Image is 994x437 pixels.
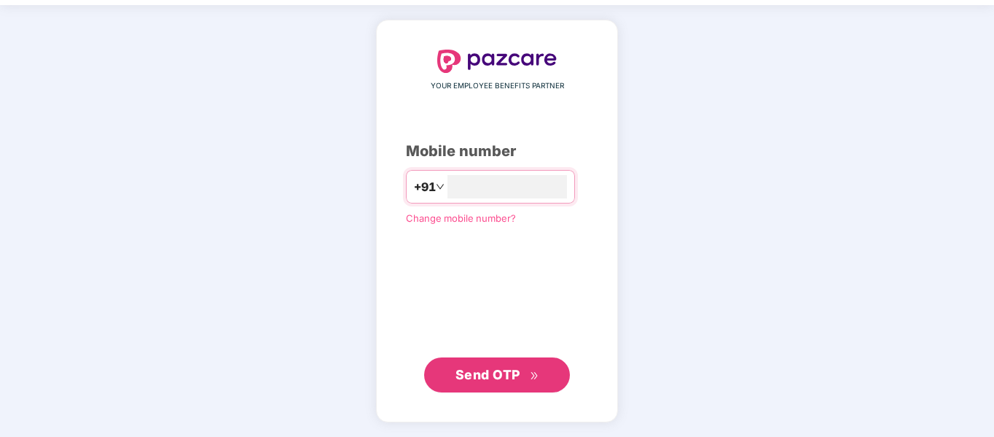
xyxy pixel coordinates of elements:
[431,80,564,92] span: YOUR EMPLOYEE BENEFITS PARTNER
[406,212,516,224] a: Change mobile number?
[406,140,588,163] div: Mobile number
[437,50,557,73] img: logo
[530,371,539,381] span: double-right
[424,357,570,392] button: Send OTPdouble-right
[436,182,445,191] span: down
[455,367,520,382] span: Send OTP
[414,178,436,196] span: +91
